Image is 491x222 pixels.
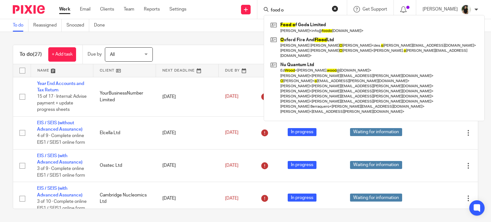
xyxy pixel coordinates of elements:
[144,6,160,12] a: Reports
[362,7,387,11] span: Get Support
[156,77,219,116] td: [DATE]
[19,51,42,58] h1: To do
[48,47,76,62] a: + Add task
[156,116,219,149] td: [DATE]
[332,5,338,12] button: Clear
[288,161,316,169] span: In progress
[37,134,85,145] span: 4 of 9 · Complete online EIS1 / SEIS1 online form
[225,131,238,135] span: [DATE]
[124,6,134,12] a: Team
[13,19,28,32] a: To do
[156,149,219,182] td: [DATE]
[288,128,316,136] span: In progress
[33,52,42,57] span: (27)
[33,19,62,32] a: Reassigned
[37,199,87,211] span: 3 of 10 · Complete online EIS1 / SEIS1 online form
[37,121,82,132] a: EIS / SEIS (without Advanced Assurance)
[93,77,156,116] td: YourBusinessNumber Limited
[37,81,84,92] a: Year End Accounts and Tax Return
[94,19,110,32] a: Done
[66,19,89,32] a: Snoozed
[93,149,156,182] td: Osstec Ltd
[37,167,85,178] span: 3 of 9 · Complete online EIS1 / SEIS1 online form
[93,182,156,215] td: Cambridge Nucleomics Ltd
[100,6,114,12] a: Clients
[110,52,115,57] span: All
[37,154,82,165] a: EIS / SEIS (with Advanced Assurance)
[169,6,186,12] a: Settings
[270,8,328,13] input: Search
[93,116,156,149] td: Elcella Ltd
[350,128,402,136] span: Waiting for information
[13,5,45,14] img: Pixie
[80,6,90,12] a: Email
[156,182,219,215] td: [DATE]
[37,186,82,197] a: EIS / SEIS (with Advanced Assurance)
[225,196,238,201] span: [DATE]
[350,194,402,202] span: Waiting for information
[88,51,102,57] p: Due by
[350,161,402,169] span: Waiting for information
[288,194,316,202] span: In progress
[423,6,458,12] p: [PERSON_NAME]
[59,6,70,12] a: Work
[461,4,471,15] img: Janice%20Tang.jpeg
[225,94,238,99] span: [DATE]
[37,94,87,112] span: 15 of 17 · Internal: Advise payment + update progress sheets
[225,163,238,168] span: [DATE]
